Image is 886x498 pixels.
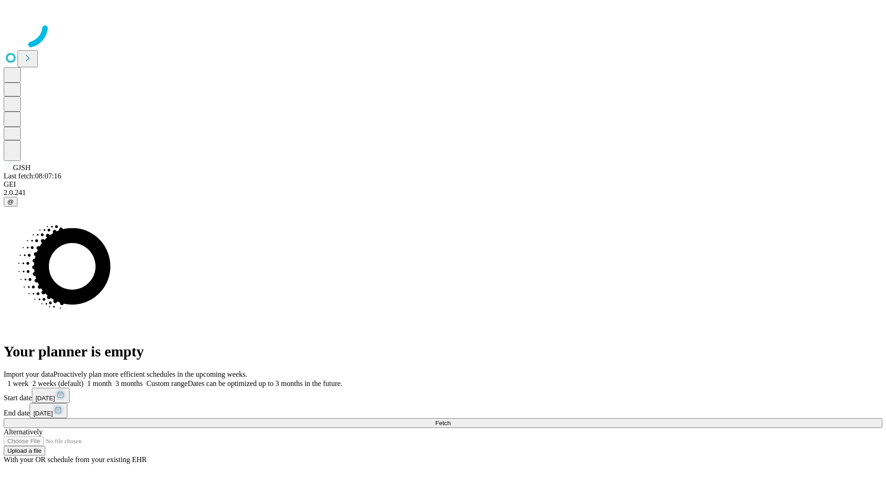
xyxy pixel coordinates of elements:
[4,343,882,360] h1: Your planner is empty
[435,420,450,427] span: Fetch
[4,197,18,207] button: @
[54,370,247,378] span: Proactively plan more efficient schedules in the upcoming weeks.
[4,388,882,403] div: Start date
[4,456,147,463] span: With your OR schedule from your existing EHR
[87,379,112,387] span: 1 month
[4,370,54,378] span: Import your data
[4,446,45,456] button: Upload a file
[115,379,143,387] span: 3 months
[4,172,61,180] span: Last fetch: 08:07:16
[30,403,67,418] button: [DATE]
[146,379,187,387] span: Custom range
[4,418,882,428] button: Fetch
[13,164,30,172] span: GJSH
[4,428,42,436] span: Alternatively
[7,379,29,387] span: 1 week
[7,198,14,205] span: @
[32,388,70,403] button: [DATE]
[4,403,882,418] div: End date
[4,189,882,197] div: 2.0.241
[188,379,342,387] span: Dates can be optimized up to 3 months in the future.
[36,395,55,402] span: [DATE]
[4,180,882,189] div: GEI
[32,379,84,387] span: 2 weeks (default)
[33,410,53,417] span: [DATE]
